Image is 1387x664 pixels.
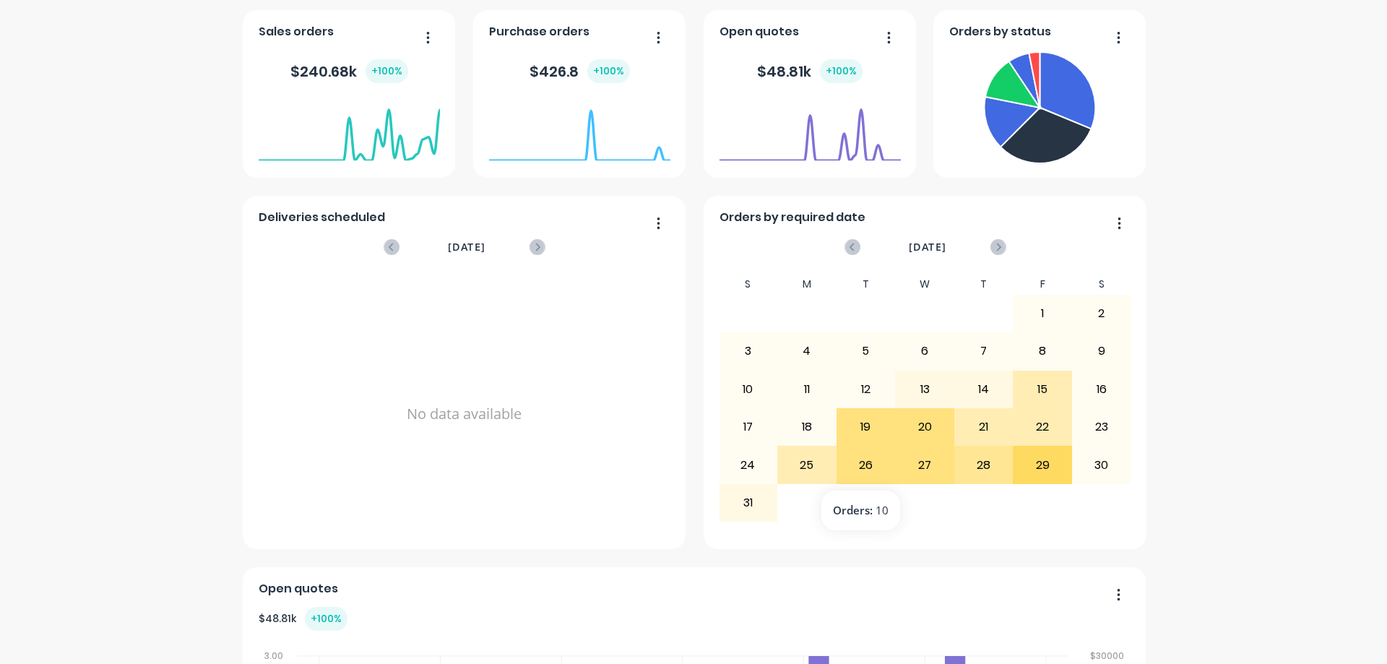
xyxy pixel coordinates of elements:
[264,650,282,662] tspan: 3.00
[366,59,408,83] div: + 100 %
[837,333,895,369] div: 5
[954,274,1014,295] div: T
[955,409,1013,445] div: 21
[720,485,777,521] div: 31
[1072,274,1131,295] div: S
[837,371,895,408] div: 12
[909,239,946,255] span: [DATE]
[587,59,630,83] div: + 100 %
[1073,371,1131,408] div: 16
[778,333,836,369] div: 4
[778,371,836,408] div: 11
[720,333,777,369] div: 3
[530,59,630,83] div: $ 426.8
[290,59,408,83] div: $ 240.68k
[259,23,334,40] span: Sales orders
[259,580,338,598] span: Open quotes
[1014,447,1071,483] div: 29
[837,409,895,445] div: 19
[778,409,836,445] div: 18
[757,59,863,83] div: $ 48.81k
[1073,296,1131,332] div: 2
[1073,409,1131,445] div: 23
[955,371,1013,408] div: 14
[896,371,954,408] div: 13
[777,274,837,295] div: M
[820,59,863,83] div: + 100 %
[448,239,485,255] span: [DATE]
[1014,409,1071,445] div: 22
[1091,650,1125,662] tspan: $30000
[1073,333,1131,369] div: 9
[305,607,347,631] div: + 100 %
[955,447,1013,483] div: 28
[1014,333,1071,369] div: 8
[837,274,896,295] div: T
[259,209,385,226] span: Deliveries scheduled
[896,447,954,483] div: 27
[895,274,954,295] div: W
[720,447,777,483] div: 24
[955,333,1013,369] div: 7
[720,23,799,40] span: Open quotes
[489,23,589,40] span: Purchase orders
[778,447,836,483] div: 25
[896,409,954,445] div: 20
[1014,371,1071,408] div: 15
[259,274,670,554] div: No data available
[1013,274,1072,295] div: F
[720,409,777,445] div: 17
[259,607,347,631] div: $ 48.81k
[1014,296,1071,332] div: 1
[949,23,1051,40] span: Orders by status
[896,333,954,369] div: 6
[1073,447,1131,483] div: 30
[837,447,895,483] div: 26
[719,274,778,295] div: S
[720,371,777,408] div: 10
